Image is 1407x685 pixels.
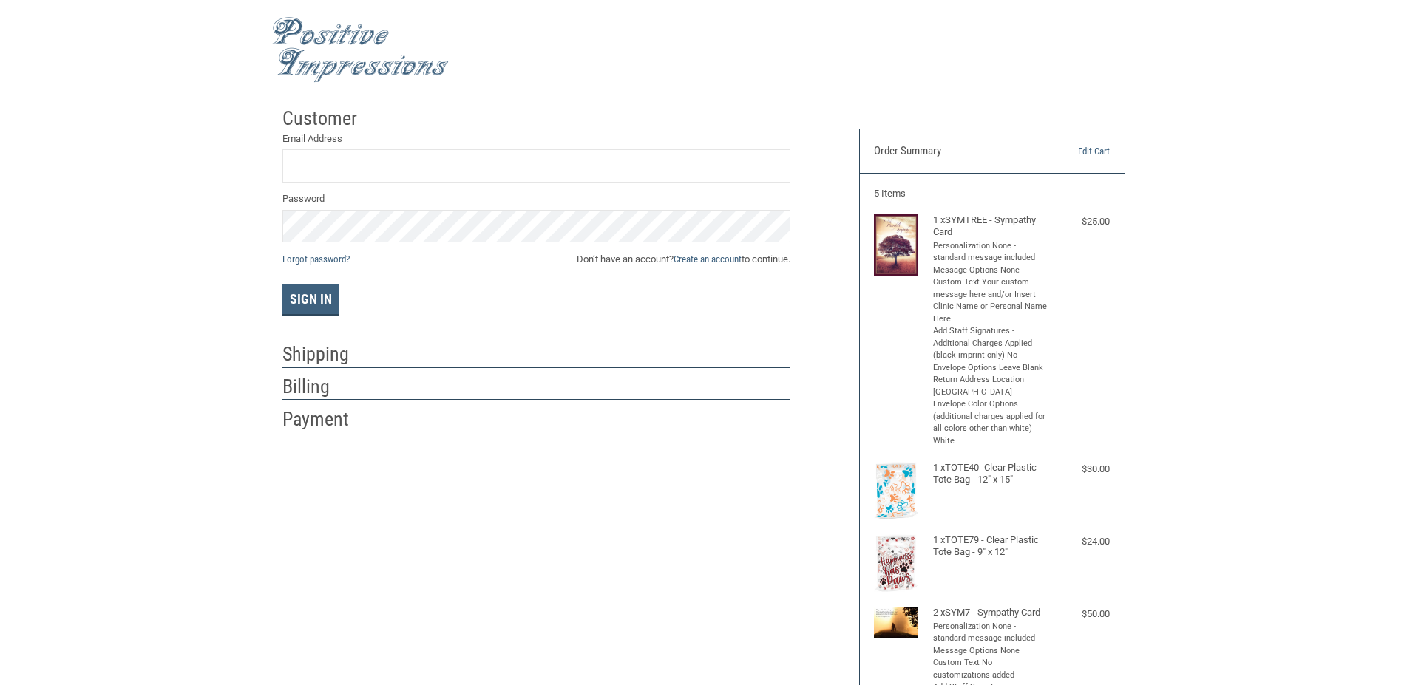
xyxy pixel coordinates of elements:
span: Don’t have an account? to continue. [577,252,790,267]
li: Message Options None [933,645,1048,658]
li: Message Options None [933,265,1048,277]
div: $30.00 [1051,462,1110,477]
h2: Payment [282,407,369,432]
h3: Order Summary [874,144,1034,159]
li: Add Staff Signatures - Additional Charges Applied (black imprint only) No [933,325,1048,362]
li: Return Address Location [GEOGRAPHIC_DATA] [933,374,1048,398]
a: Create an account [674,253,742,265]
li: Envelope Color Options (additional charges applied for all colors other than white) White [933,398,1048,447]
li: Envelope Options Leave Blank [933,362,1048,375]
li: Personalization None - standard message included [933,240,1048,265]
h4: 1 x TOTE40 -Clear Plastic Tote Bag - 12" x 15" [933,462,1048,486]
h4: 2 x SYM7 - Sympathy Card [933,607,1048,618]
li: Personalization None - standard message included [933,621,1048,645]
button: Sign In [282,284,339,316]
h4: 1 x TOTE79 - Clear Plastic Tote Bag - 9" x 12" [933,534,1048,559]
img: Positive Impressions [271,17,449,83]
h3: 5 Items [874,188,1110,200]
a: Forgot password? [282,253,350,265]
li: Custom Text Your custom message here and/or Insert Clinic Name or Personal Name Here [933,276,1048,325]
h2: Shipping [282,342,369,367]
div: $50.00 [1051,607,1110,621]
h4: 1 x SYMTREE - Sympathy Card [933,214,1048,239]
div: $25.00 [1051,214,1110,229]
li: Custom Text No customizations added [933,657,1048,681]
div: $24.00 [1051,534,1110,549]
label: Password [282,191,790,206]
h2: Billing [282,375,369,399]
label: Email Address [282,132,790,146]
h2: Customer [282,106,369,131]
a: Edit Cart [1034,144,1110,159]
